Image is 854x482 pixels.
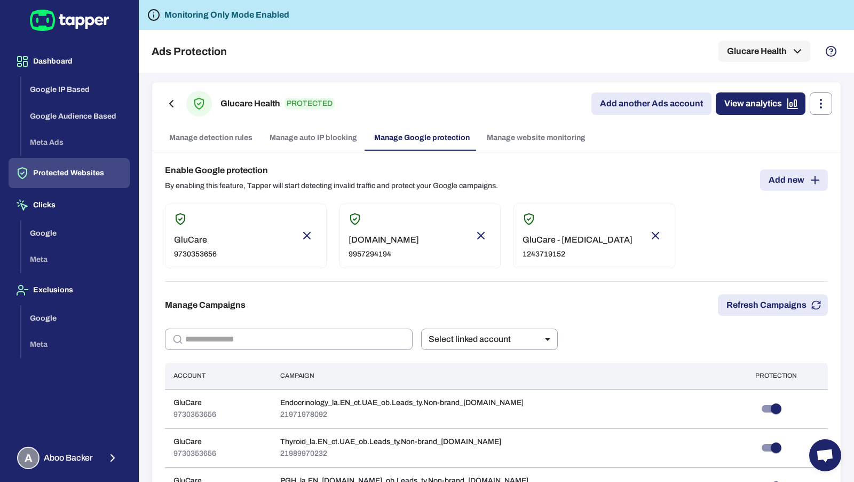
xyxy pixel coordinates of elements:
p: PROTECTED [284,98,335,110]
a: Google [21,228,130,237]
a: Manage detection rules [161,125,261,151]
p: GluCare [174,235,217,245]
button: Remove account [645,225,666,246]
a: Protected Websites [9,168,130,177]
div: A [17,447,39,469]
a: Google IP Based [21,84,130,94]
a: Google Audience Based [21,111,130,120]
h6: Manage Campaigns [165,299,246,312]
div: Open chat [809,439,841,471]
a: Add another Ads account [591,92,711,115]
button: Google [21,220,130,247]
p: 9730353656 [173,449,216,458]
button: Protected Websites [9,158,130,188]
p: 9957294194 [349,250,419,259]
a: Manage website monitoring [478,125,594,151]
a: Exclusions [9,285,130,294]
th: Protection [747,363,828,389]
p: Endocrinology_la.EN_ct.UAE_ob.Leads_ty.Non-brand_[DOMAIN_NAME] [280,398,524,408]
p: By enabling this feature, Tapper will start detecting invalid traffic and protect your Google cam... [165,181,498,191]
h6: Monitoring Only Mode Enabled [164,9,289,21]
a: Dashboard [9,56,130,65]
p: 21971978092 [280,410,524,419]
p: GluCare - [MEDICAL_DATA] [523,235,632,245]
a: Google [21,313,130,322]
button: Glucare Health [718,41,810,62]
button: AAboo Backer [9,442,130,473]
p: [DOMAIN_NAME] [349,235,419,245]
h5: Ads Protection [152,45,227,58]
p: Thyroid_la.EN_ct.UAE_ob.Leads_ty.Non-brand_[DOMAIN_NAME] [280,437,501,447]
a: Add new [760,169,828,191]
a: View analytics [716,92,805,115]
p: 21989970232 [280,449,501,458]
button: Exclusions [9,275,130,305]
button: Remove account [296,225,318,246]
button: Google Audience Based [21,103,130,130]
h6: Glucare Health [220,97,280,110]
div: Select linked account [421,329,558,350]
button: Clicks [9,190,130,220]
p: 9730353656 [173,410,216,419]
p: GluCare [173,437,216,447]
a: Manage Google protection [366,125,478,151]
button: Google [21,305,130,332]
p: 1243719152 [523,250,632,259]
button: Refresh Campaigns [718,294,828,316]
button: Google IP Based [21,76,130,103]
button: Dashboard [9,46,130,76]
p: 9730353656 [174,250,217,259]
h6: Enable Google protection [165,164,498,177]
p: GluCare [173,398,216,408]
th: Account [165,363,272,389]
a: Clicks [9,200,130,209]
svg: Tapper is not blocking any fraudulent activity for this domain [147,9,160,21]
button: Remove account [470,225,492,246]
a: Manage auto IP blocking [261,125,366,151]
th: Campaign [272,363,747,389]
span: Aboo Backer [44,453,93,463]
